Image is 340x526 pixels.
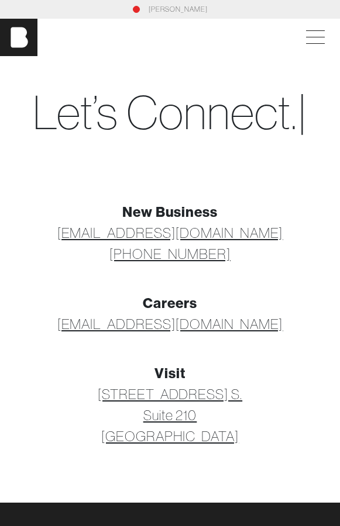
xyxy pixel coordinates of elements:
[57,222,283,243] a: [EMAIL_ADDRESS][DOMAIN_NAME]
[149,4,208,15] a: [PERSON_NAME]
[57,313,283,334] a: [EMAIL_ADDRESS][DOMAIN_NAME]
[7,201,333,222] div: New Business
[7,292,333,313] div: Careers
[298,82,307,141] span: |
[98,383,242,447] a: [STREET_ADDRESS] S.Suite 210[GEOGRAPHIC_DATA]
[33,82,118,141] span: Let’s
[126,82,297,141] span: C o n n e c t .
[7,362,333,383] div: Visit
[109,243,230,264] a: [PHONE_NUMBER]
